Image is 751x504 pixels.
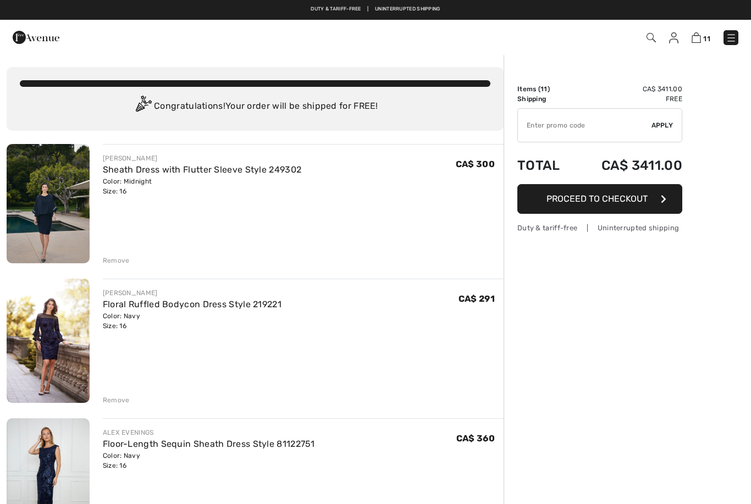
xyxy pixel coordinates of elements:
td: Free [574,94,682,104]
td: Shipping [517,94,574,104]
span: 11 [703,35,710,43]
div: ALEX EVENINGS [103,428,315,437]
div: Remove [103,256,130,265]
span: CA$ 291 [459,293,495,304]
img: My Info [669,32,678,43]
img: Sheath Dress with Flutter Sleeve Style 249302 [7,144,90,263]
div: Duty & tariff-free | Uninterrupted shipping [517,223,682,233]
div: Color: Midnight Size: 16 [103,176,302,196]
span: Apply [651,120,673,130]
div: [PERSON_NAME] [103,153,302,163]
span: CA$ 360 [456,433,495,444]
a: 1ère Avenue [13,31,59,42]
td: CA$ 3411.00 [574,84,682,94]
span: Proceed to Checkout [546,193,648,204]
a: 11 [692,31,710,44]
div: Color: Navy Size: 16 [103,451,315,470]
span: 11 [540,85,548,93]
td: CA$ 3411.00 [574,147,682,184]
input: Promo code [518,109,651,142]
img: Shopping Bag [692,32,701,43]
a: Floral Ruffled Bodycon Dress Style 219221 [103,299,281,309]
td: Items ( ) [517,84,574,94]
img: 1ère Avenue [13,26,59,48]
img: Search [647,33,656,42]
div: Remove [103,395,130,405]
td: Total [517,147,574,184]
div: Color: Navy Size: 16 [103,311,281,331]
button: Proceed to Checkout [517,184,682,214]
img: Congratulation2.svg [132,96,154,118]
img: Floral Ruffled Bodycon Dress Style 219221 [7,279,90,403]
span: CA$ 300 [456,159,495,169]
div: [PERSON_NAME] [103,288,281,298]
a: Floor-Length Sequin Sheath Dress Style 81122751 [103,439,315,449]
a: Sheath Dress with Flutter Sleeve Style 249302 [103,164,302,175]
img: Menu [726,32,737,43]
div: Congratulations! Your order will be shipped for FREE! [20,96,490,118]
